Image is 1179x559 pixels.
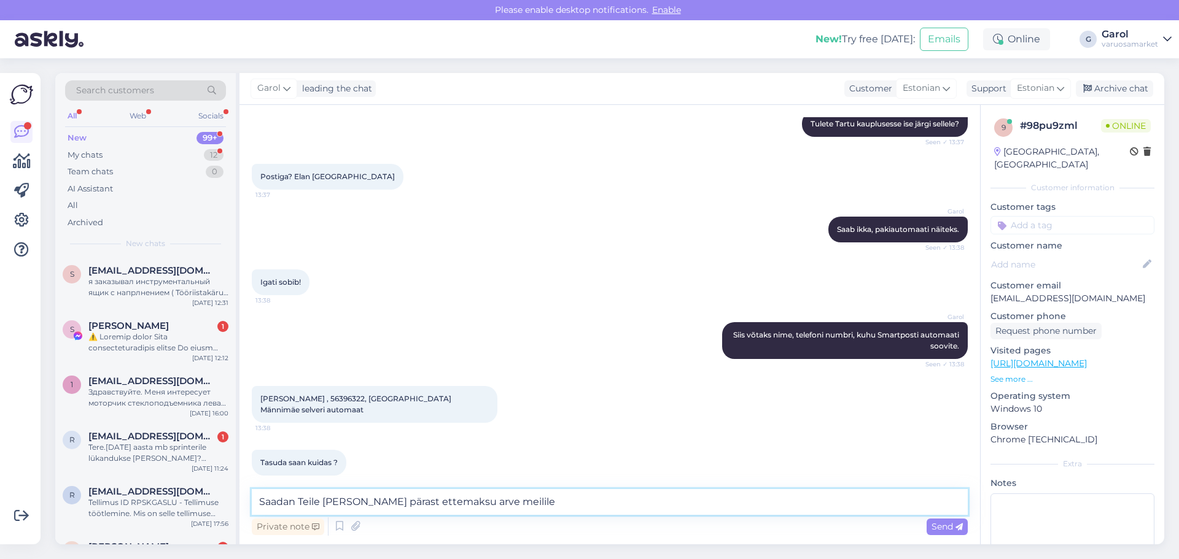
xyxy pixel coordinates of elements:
a: [URL][DOMAIN_NAME] [990,358,1087,369]
span: Postiga? Elan [GEOGRAPHIC_DATA] [260,172,395,181]
b: New! [815,33,842,45]
span: 9 [1002,123,1006,132]
span: 1984andrei.v@gmail.com [88,376,216,387]
p: Customer tags [990,201,1154,214]
button: Emails [920,28,968,51]
span: 1 [71,380,73,389]
span: 13:38 [255,423,302,433]
div: Extra [990,458,1154,469]
span: Garol [257,82,281,95]
p: See more ... [990,374,1154,385]
div: ⚠️ Loremip dolor Sita consecteturadipis elitse Do eiusm Temp incididuntut laboreet. Dolorem aliqu... [88,331,228,353]
div: [DATE] 17:56 [191,519,228,528]
span: Enable [648,4,685,15]
span: S [70,325,74,334]
div: [DATE] 16:00 [190,409,228,418]
span: r [69,490,75,499]
span: s [70,269,74,279]
div: AI Assistant [68,183,113,195]
span: Garol [918,207,964,216]
div: All [65,108,79,124]
div: Garol [1102,29,1158,39]
span: Tasuda saan kuidas ? [260,458,338,467]
div: 1 [217,431,228,442]
p: Customer phone [990,310,1154,323]
div: [GEOGRAPHIC_DATA], [GEOGRAPHIC_DATA] [994,145,1130,171]
p: Notes [990,477,1154,490]
span: New chats [126,238,165,249]
p: Chrome [TECHNICAL_ID] [990,433,1154,446]
span: raulvolt@gmail.com [88,486,216,497]
span: [PERSON_NAME] , 56396322, [GEOGRAPHIC_DATA] Männimäe selveri automaat [260,394,453,414]
span: Estonian [1017,82,1054,95]
a: Garolvaruosamarket [1102,29,1172,49]
span: 13:38 [255,296,302,305]
p: [EMAIL_ADDRESS][DOMAIN_NAME] [990,292,1154,305]
div: All [68,199,78,212]
span: Garol [918,312,964,322]
span: r [69,435,75,444]
div: Try free [DATE]: [815,32,915,47]
div: Archived [68,217,103,229]
div: Customer information [990,182,1154,193]
p: Customer email [990,279,1154,292]
span: Bakary Koné [88,541,169,552]
span: Tulete Tartu kauplusesse ise järgi sellele? [811,119,959,128]
span: Igati sobib! [260,277,301,287]
div: varuosamarket [1102,39,1158,49]
span: Online [1101,119,1151,133]
div: Здравствуйте. Меня интересует моторчик стеклоподъемника левая сторона. Машина ford transit custom... [88,387,228,409]
div: Private note [252,519,324,535]
div: # 98pu9zml [1020,118,1101,133]
span: Seen ✓ 13:38 [918,360,964,369]
span: Saab ikka, pakiautomaati näiteks. [837,225,959,234]
span: Siis võtaks nime, telefoni numbri, kuhu Smartposti automaati soovite. [733,330,961,350]
textarea: Saadan Teile [PERSON_NAME] pärast ettemaksu arve meilile [252,489,968,515]
div: 99+ [196,132,224,144]
img: Askly Logo [10,83,33,106]
div: Team chats [68,166,113,178]
div: [DATE] 12:31 [192,298,228,307]
div: G [1080,31,1097,48]
div: 1 [217,321,228,332]
div: New [68,132,87,144]
input: Add a tag [990,216,1154,234]
div: leading the chat [297,82,372,95]
span: Sandra Bruno [88,320,169,331]
p: Customer name [990,239,1154,252]
div: Tere.[DATE] aasta mb sprinterile lükandukse [PERSON_NAME]?parempoolset [88,442,228,464]
div: Online [983,28,1050,50]
p: Windows 10 [990,403,1154,415]
span: Seen ✓ 13:37 [918,137,964,147]
span: Estonian [903,82,940,95]
div: Request phone number [990,323,1102,339]
span: 13:37 [255,190,302,199]
span: 13:38 [255,476,302,485]
div: 0 [206,166,224,178]
p: Browser [990,420,1154,433]
div: Socials [196,108,226,124]
div: Tellimus ID RPSKGASLU - Tellimuse töötlemine. Mis on selle tellimuse eeldatav tarne, pidi olema 1... [88,497,228,519]
span: Seen ✓ 13:38 [918,243,964,252]
p: Visited pages [990,344,1154,357]
span: Send [932,521,963,532]
div: [DATE] 12:12 [192,353,228,363]
div: я заказывал инструментальный ящик с напрлнением ( Tööriistakäru 252-osa Högert technik) а получил... [88,276,228,298]
div: Support [967,82,1006,95]
div: My chats [68,149,103,161]
span: Search customers [76,84,154,97]
div: 1 [217,542,228,553]
span: stsepkin2004@bk.ru [88,265,216,276]
div: Web [127,108,149,124]
div: Customer [844,82,892,95]
input: Add name [991,258,1140,271]
div: 12 [204,149,224,161]
p: Operating system [990,390,1154,403]
div: Archive chat [1076,80,1153,97]
div: [DATE] 11:24 [192,464,228,473]
span: ralftammist@gmail.com [88,431,216,442]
